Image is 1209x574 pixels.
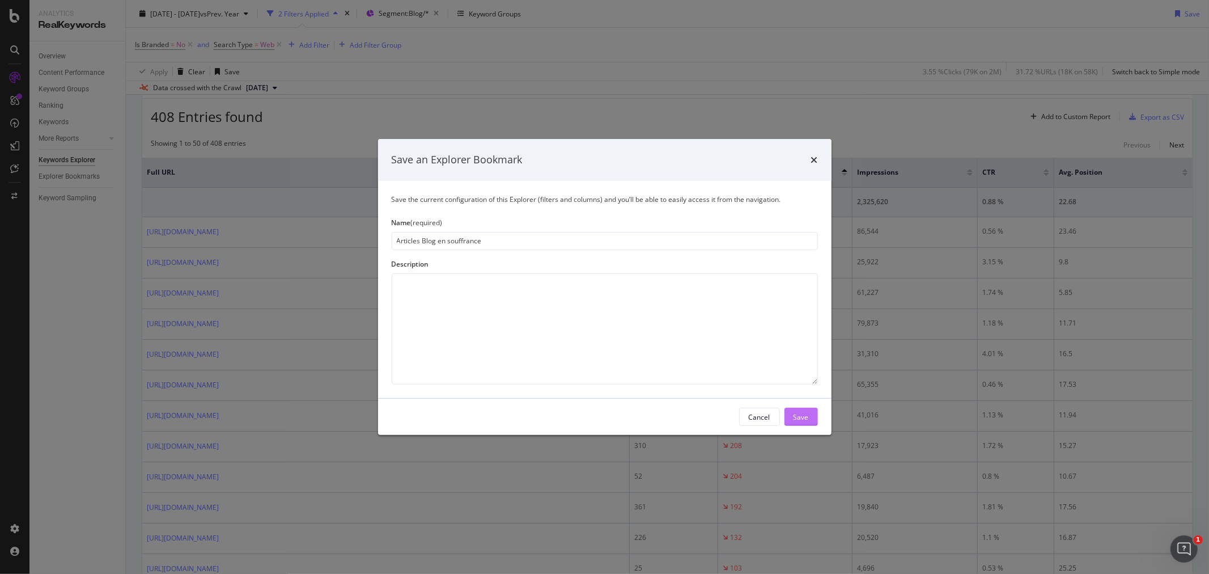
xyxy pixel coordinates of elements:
div: Save the current configuration of this Explorer (filters and columns) and you’ll be able to easil... [392,195,818,204]
div: Save [794,412,809,421]
button: Save [784,408,818,426]
iframe: Intercom live chat [1170,535,1198,563]
span: 1 [1194,535,1203,545]
div: modal [378,139,832,435]
span: Name [392,218,411,227]
span: (required) [411,218,443,227]
input: Enter a name [392,232,818,250]
button: Cancel [739,408,780,426]
div: Cancel [749,412,770,421]
div: times [811,153,818,167]
div: Description [392,259,818,269]
div: Save an Explorer Bookmark [392,153,523,167]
